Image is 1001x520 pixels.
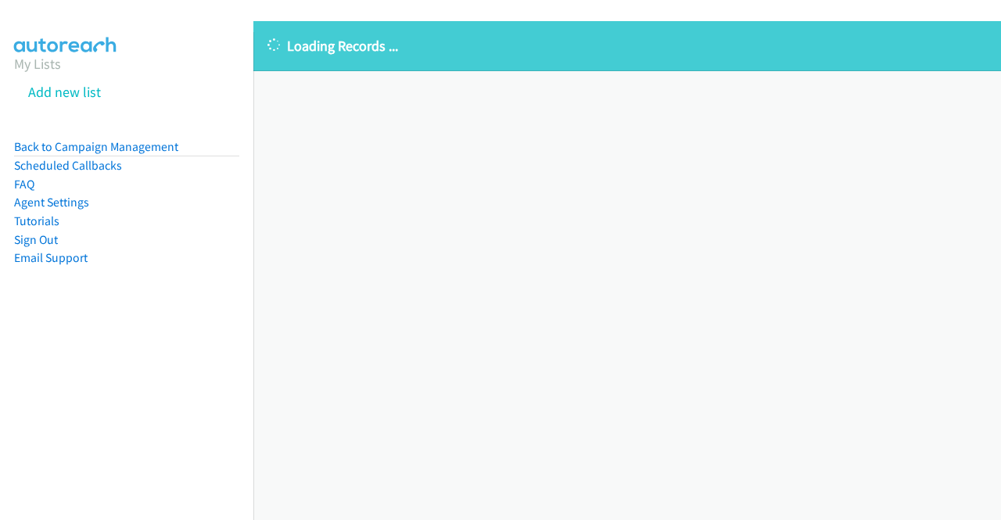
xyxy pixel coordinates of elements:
a: Agent Settings [14,195,89,210]
a: FAQ [14,177,34,192]
a: My Lists [14,55,61,73]
p: Loading Records ... [267,35,987,56]
a: Back to Campaign Management [14,139,178,154]
a: Email Support [14,250,88,265]
a: Tutorials [14,213,59,228]
a: Sign Out [14,232,58,247]
a: Add new list [28,83,101,101]
a: Scheduled Callbacks [14,158,122,173]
